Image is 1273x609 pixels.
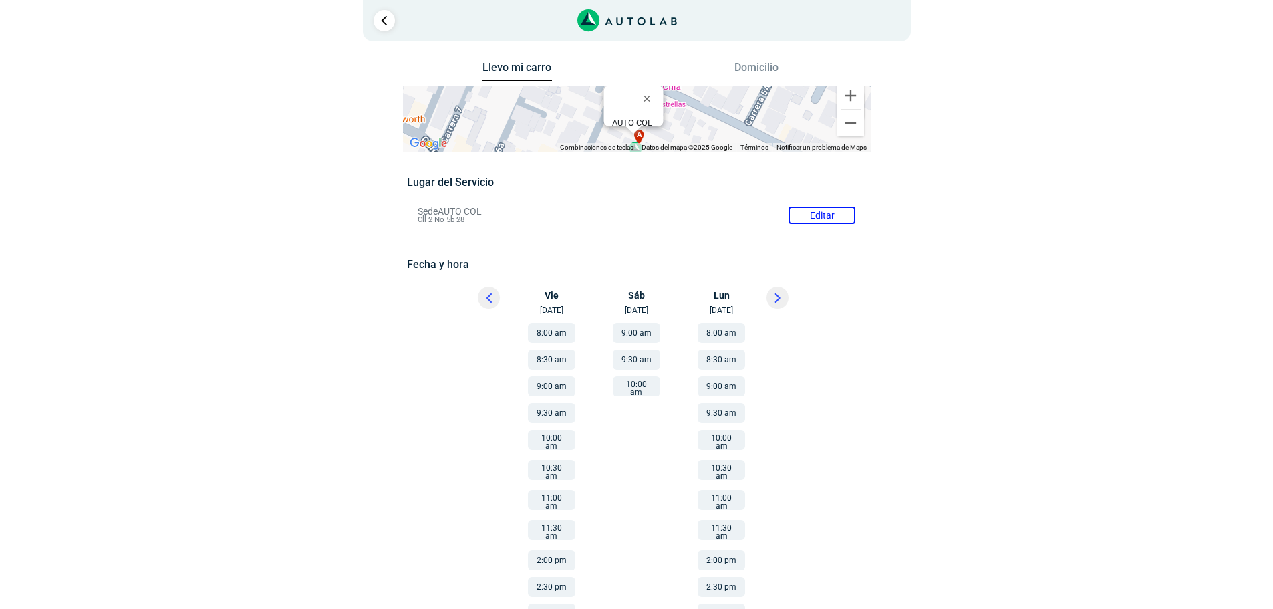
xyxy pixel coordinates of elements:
button: 9:30 am [698,403,745,423]
button: Domicilio [721,61,791,80]
span: a [636,130,642,141]
button: 11:30 am [698,520,745,540]
a: Link al sitio de autolab [577,13,677,26]
button: 10:00 am [613,376,660,396]
button: 11:00 am [528,490,575,510]
a: Términos (se abre en una nueva pestaña) [740,144,768,151]
button: 11:00 am [698,490,745,510]
button: 9:30 am [613,350,660,370]
button: 2:30 pm [528,577,575,597]
button: Reducir [837,110,864,136]
button: 2:30 pm [698,577,745,597]
button: 9:30 am [528,403,575,423]
h5: Fecha y hora [407,258,866,271]
button: Combinaciones de teclas [560,143,633,152]
button: 8:00 am [528,323,575,343]
button: 9:00 am [613,323,660,343]
button: Ampliar [837,82,864,109]
button: 8:00 am [698,323,745,343]
img: Google [406,135,450,152]
span: Datos del mapa ©2025 Google [642,144,732,151]
b: AUTO COL [611,118,652,128]
a: Abre esta zona en Google Maps (se abre en una nueva ventana) [406,135,450,152]
button: 11:30 am [528,520,575,540]
h5: Lugar del Servicio [407,176,866,189]
button: 10:30 am [528,460,575,480]
button: 10:30 am [698,460,745,480]
button: 10:00 am [698,430,745,450]
button: Cerrar [633,82,666,114]
div: Cll 2 No 5b 28 [611,118,663,138]
a: Ir al paso anterior [374,10,395,31]
button: 8:30 am [528,350,575,370]
button: 2:00 pm [528,550,575,570]
button: 8:30 am [698,350,745,370]
button: 9:00 am [698,376,745,396]
button: 10:00 am [528,430,575,450]
button: Llevo mi carro [482,61,552,82]
button: 9:00 am [528,376,575,396]
a: Notificar un problema de Maps [776,144,867,151]
button: 2:00 pm [698,550,745,570]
